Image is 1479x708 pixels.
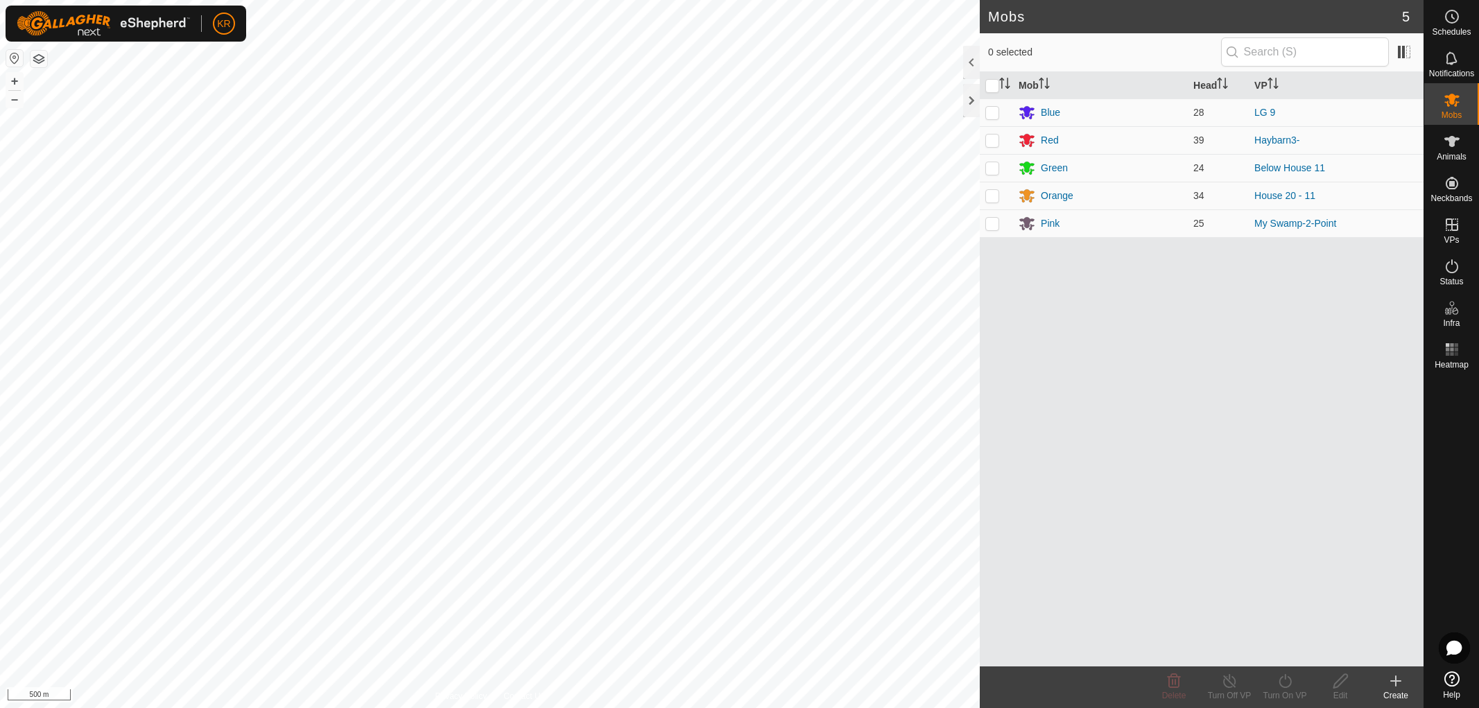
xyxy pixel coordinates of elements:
[6,50,23,67] button: Reset Map
[1268,80,1279,91] p-sorticon: Activate to sort
[1188,72,1249,99] th: Head
[988,8,1402,25] h2: Mobs
[1444,236,1459,244] span: VPs
[999,80,1010,91] p-sorticon: Activate to sort
[1217,80,1228,91] p-sorticon: Activate to sort
[1041,133,1059,148] div: Red
[1039,80,1050,91] p-sorticon: Activate to sort
[1202,689,1257,702] div: Turn Off VP
[1249,72,1424,99] th: VP
[1193,107,1204,118] span: 28
[1437,153,1467,161] span: Animals
[1443,319,1460,327] span: Infra
[1041,216,1059,231] div: Pink
[1432,28,1471,36] span: Schedules
[1254,218,1336,229] a: My Swamp-2-Point
[1435,361,1469,369] span: Heatmap
[1041,189,1073,203] div: Orange
[503,690,544,702] a: Contact Us
[1221,37,1389,67] input: Search (S)
[1013,72,1188,99] th: Mob
[1424,666,1479,705] a: Help
[435,690,487,702] a: Privacy Policy
[1041,161,1068,175] div: Green
[1257,689,1313,702] div: Turn On VP
[1443,691,1460,699] span: Help
[1430,194,1472,202] span: Neckbands
[1402,6,1410,27] span: 5
[1254,162,1325,173] a: Below House 11
[1162,691,1186,700] span: Delete
[1254,107,1275,118] a: LG 9
[1313,689,1368,702] div: Edit
[31,51,47,67] button: Map Layers
[1368,689,1424,702] div: Create
[1193,135,1204,146] span: 39
[17,11,190,36] img: Gallagher Logo
[1442,111,1462,119] span: Mobs
[1041,105,1060,120] div: Blue
[1429,69,1474,78] span: Notifications
[1193,162,1204,173] span: 24
[217,17,230,31] span: KR
[6,91,23,107] button: –
[6,73,23,89] button: +
[1193,218,1204,229] span: 25
[1193,190,1204,201] span: 34
[1254,135,1299,146] a: Haybarn3-
[988,45,1221,60] span: 0 selected
[1439,277,1463,286] span: Status
[1254,190,1315,201] a: House 20 - 11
